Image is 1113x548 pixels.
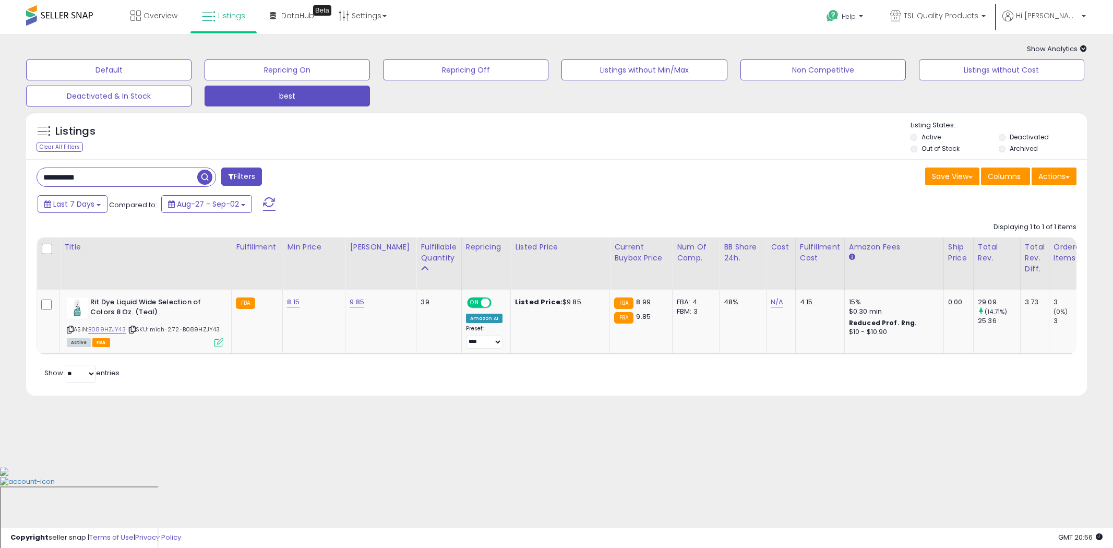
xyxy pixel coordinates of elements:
[1054,316,1096,326] div: 3
[67,297,223,346] div: ASIN:
[466,242,506,253] div: Repricing
[614,297,633,309] small: FBA
[842,12,856,21] span: Help
[421,297,453,307] div: 39
[1054,307,1068,316] small: (0%)
[919,59,1084,80] button: Listings without Cost
[800,297,836,307] div: 4.15
[1025,242,1045,275] div: Total Rev. Diff.
[37,142,83,152] div: Clear All Filters
[236,242,278,253] div: Fulfillment
[978,297,1020,307] div: 29.09
[468,299,481,307] span: ON
[636,312,651,321] span: 9.85
[515,297,563,307] b: Listed Price:
[849,318,917,327] b: Reduced Prof. Rng.
[985,307,1007,316] small: (14.71%)
[818,2,873,34] a: Help
[92,338,110,347] span: FBA
[1002,10,1086,34] a: Hi [PERSON_NAME]
[350,242,412,253] div: [PERSON_NAME]
[849,297,936,307] div: 15%
[287,242,341,253] div: Min Price
[981,168,1030,185] button: Columns
[67,297,88,318] img: 31yodShJI-L._SL40_.jpg
[1054,242,1092,264] div: Ordered Items
[205,59,370,80] button: Repricing On
[1027,44,1087,54] span: Show Analytics
[67,338,91,347] span: All listings currently available for purchase on Amazon
[614,242,668,264] div: Current Buybox Price
[1025,297,1041,307] div: 3.73
[350,297,364,307] a: 9.85
[1032,168,1076,185] button: Actions
[218,10,245,21] span: Listings
[313,5,331,16] div: Tooltip anchor
[978,316,1020,326] div: 25.36
[26,59,192,80] button: Default
[143,10,177,21] span: Overview
[127,325,220,333] span: | SKU: mich-2.72-B089HZJY43
[1016,10,1079,21] span: Hi [PERSON_NAME]
[1054,297,1096,307] div: 3
[724,297,758,307] div: 48%
[849,242,939,253] div: Amazon Fees
[53,199,94,209] span: Last 7 Days
[466,325,502,349] div: Preset:
[636,297,651,307] span: 8.99
[466,314,502,323] div: Amazon AI
[44,368,119,378] span: Show: entries
[515,297,602,307] div: $9.85
[281,10,314,21] span: DataHub
[64,242,227,253] div: Title
[383,59,548,80] button: Repricing Off
[1010,144,1038,153] label: Archived
[38,195,107,213] button: Last 7 Days
[26,86,192,106] button: Deactivated & In Stock
[677,297,711,307] div: FBA: 4
[161,195,252,213] button: Aug-27 - Sep-02
[921,144,960,153] label: Out of Stock
[561,59,727,80] button: Listings without Min/Max
[90,297,217,319] b: Rit Dye Liquid Wide Selection of Colors 8 Oz. (Teal)
[904,10,978,21] span: TSL Quality Products
[849,307,936,316] div: $0.30 min
[177,199,239,209] span: Aug-27 - Sep-02
[489,299,506,307] span: OFF
[948,297,965,307] div: 0.00
[55,124,95,139] h5: Listings
[614,312,633,324] small: FBA
[849,328,936,337] div: $10 - $10.90
[677,242,715,264] div: Num of Comp.
[800,242,840,264] div: Fulfillment Cost
[978,242,1016,264] div: Total Rev.
[994,222,1076,232] div: Displaying 1 to 1 of 1 items
[948,242,969,264] div: Ship Price
[205,86,370,106] button: best
[515,242,605,253] div: Listed Price
[988,171,1021,182] span: Columns
[849,253,855,262] small: Amazon Fees.
[826,9,839,22] i: Get Help
[921,133,941,141] label: Active
[287,297,300,307] a: 8.15
[221,168,262,186] button: Filters
[88,325,126,334] a: B089HZJY43
[421,242,457,264] div: Fulfillable Quantity
[724,242,762,264] div: BB Share 24h.
[771,297,783,307] a: N/A
[1010,133,1049,141] label: Deactivated
[911,121,1087,130] p: Listing States:
[677,307,711,316] div: FBM: 3
[771,242,791,253] div: Cost
[925,168,979,185] button: Save View
[740,59,906,80] button: Non Competitive
[109,200,157,210] span: Compared to:
[236,297,255,309] small: FBA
